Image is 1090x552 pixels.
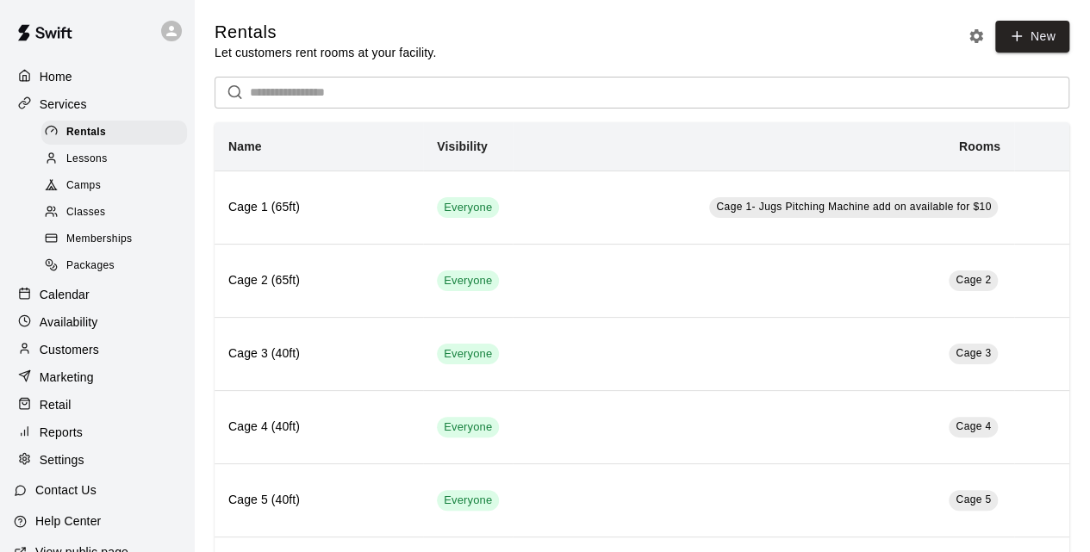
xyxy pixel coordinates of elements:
a: Calendar [14,282,180,307]
span: Classes [66,204,105,221]
span: Everyone [437,493,499,509]
a: Lessons [41,146,194,172]
b: Name [228,140,262,153]
h5: Rentals [215,21,436,44]
p: Settings [40,451,84,468]
span: Memberships [66,231,132,248]
span: Camps [66,177,101,195]
p: Customers [40,341,99,358]
h6: Cage 2 (65ft) [228,271,409,290]
a: Home [14,64,180,90]
div: This service is visible to all of your customers [437,344,499,364]
a: Settings [14,447,180,473]
div: Classes [41,201,187,225]
div: This service is visible to all of your customers [437,197,499,218]
p: Services [40,96,87,113]
a: Services [14,91,180,117]
div: This service is visible to all of your customers [437,490,499,511]
a: Classes [41,200,194,226]
h6: Cage 1 (65ft) [228,198,409,217]
div: Memberships [41,227,187,251]
span: Packages [66,257,115,275]
span: Cage 2 [956,274,991,286]
p: Help Center [35,512,101,530]
span: Lessons [66,151,108,168]
p: Let customers rent rooms at your facility. [215,44,436,61]
div: Rentals [41,121,187,145]
h6: Cage 4 (40ft) [228,418,409,437]
span: Cage 5 [956,493,991,505]
span: Everyone [437,273,499,289]
div: This service is visible to all of your customers [437,270,499,291]
a: Customers [14,337,180,363]
p: Retail [40,396,72,413]
span: Everyone [437,200,499,216]
button: Rental settings [963,23,989,49]
a: Marketing [14,364,180,390]
a: Camps [41,173,194,200]
b: Rooms [959,140,1000,153]
span: Cage 3 [956,347,991,359]
h6: Cage 5 (40ft) [228,491,409,510]
a: Reports [14,419,180,445]
p: Home [40,68,72,85]
a: Retail [14,392,180,418]
a: Memberships [41,226,194,253]
p: Contact Us [35,481,97,499]
a: Availability [14,309,180,335]
span: Rentals [66,124,106,141]
span: Everyone [437,419,499,436]
div: Lessons [41,147,187,171]
b: Visibility [437,140,488,153]
p: Availability [40,313,98,331]
a: New [995,21,1069,53]
div: This service is visible to all of your customers [437,417,499,437]
p: Marketing [40,369,94,386]
a: Rentals [41,119,194,146]
div: Packages [41,254,187,278]
span: Cage 1- Jugs Pitching Machine add on available for $10 [716,201,991,213]
h6: Cage 3 (40ft) [228,344,409,363]
span: Cage 4 [956,420,991,432]
span: Everyone [437,346,499,363]
p: Reports [40,424,83,441]
a: Packages [41,253,194,280]
div: Camps [41,174,187,198]
p: Calendar [40,286,90,303]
